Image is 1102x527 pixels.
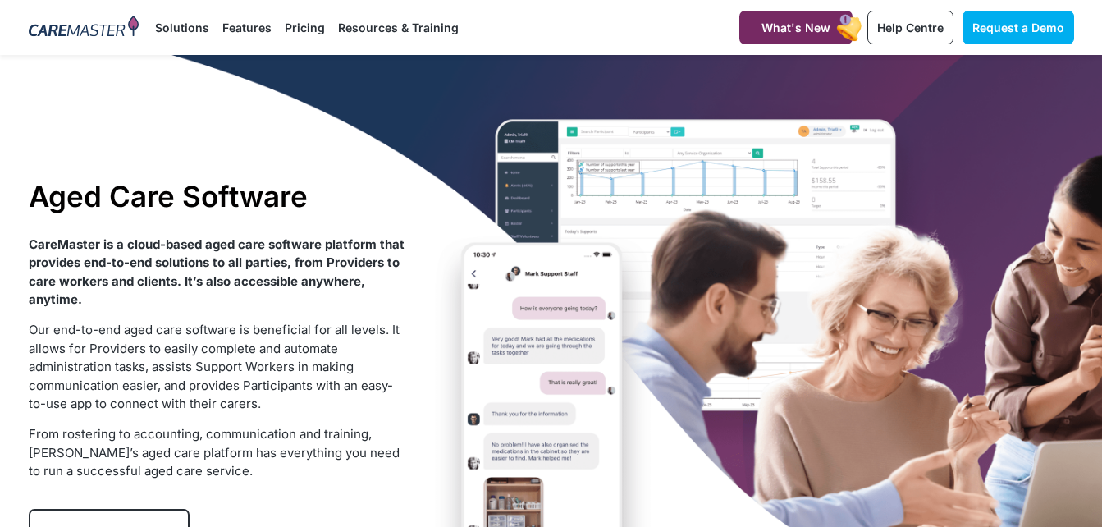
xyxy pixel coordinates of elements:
[29,179,405,213] h1: Aged Care Software
[867,11,953,44] a: Help Centre
[29,322,400,411] span: Our end-to-end aged care software is beneficial for all levels. It allows for Providers to easily...
[29,16,139,40] img: CareMaster Logo
[877,21,944,34] span: Help Centre
[739,11,853,44] a: What's New
[761,21,830,34] span: What's New
[29,236,405,308] strong: CareMaster is a cloud-based aged care software platform that provides end-to-end solutions to all...
[29,426,400,479] span: From rostering to accounting, communication and training, [PERSON_NAME]’s aged care platform has ...
[972,21,1064,34] span: Request a Demo
[963,11,1074,44] a: Request a Demo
